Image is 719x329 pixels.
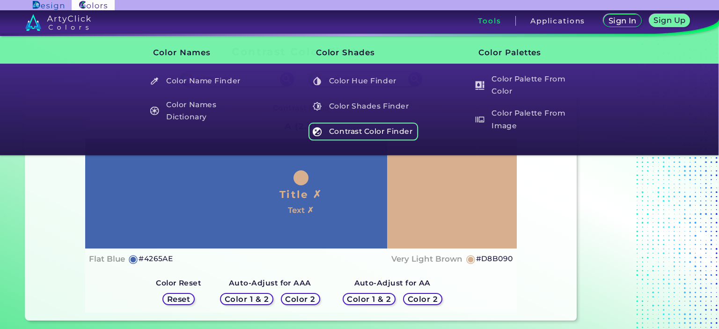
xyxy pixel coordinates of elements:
img: icon_color_names_dictionary_white.svg [150,106,159,115]
h5: Color Shades Finder [308,97,418,115]
img: logo_artyclick_colors_white.svg [25,14,91,31]
a: Color Hue Finder [308,72,419,90]
img: icon_color_shades_white.svg [313,102,322,111]
h4: Text ✗ [288,204,314,217]
h5: Reset [167,295,191,303]
h5: Sign In [608,17,637,25]
h5: ◉ [466,253,476,264]
h5: Color Palette From Image [471,106,581,133]
a: Sign In [603,14,642,27]
img: icon_color_hue_white.svg [313,77,322,86]
img: icon_color_name_finder_white.svg [150,77,159,86]
a: Color Shades Finder [308,97,419,115]
h3: Color Shades [300,41,419,65]
a: Color Name Finder [145,72,256,90]
img: icon_color_contrast_white.svg [313,127,322,136]
h4: Flat Blue [89,252,125,266]
h5: Color Names Dictionary [146,97,256,124]
a: Color Palette From Image [470,106,581,133]
strong: Auto-Adjust for AAA [229,278,311,287]
h5: Color 2 [285,295,315,303]
h5: #4265AE [139,253,173,265]
h5: Color Palette From Color [471,72,581,99]
h1: Title ✗ [279,187,323,201]
img: icon_palette_from_image_white.svg [476,115,484,124]
h5: Sign Up [653,16,686,24]
h3: Color Names [137,41,257,65]
h5: Contrast Color Finder [308,123,418,140]
h5: Color 1 & 2 [225,295,269,303]
h5: #D8B090 [476,253,513,265]
a: Color Palette From Color [470,72,581,99]
strong: Color Reset [156,278,201,287]
h5: Color 2 [408,295,438,303]
h3: Tools [478,17,501,24]
h3: Color Palettes [462,41,582,65]
h3: Applications [530,17,585,24]
h5: Color Hue Finder [308,72,418,90]
h5: ◉ [128,253,139,264]
strong: Auto-Adjust for AA [354,278,431,287]
img: icon_col_pal_col_white.svg [476,81,484,90]
a: Color Names Dictionary [145,97,256,124]
img: ArtyClick Design logo [33,1,64,10]
a: Contrast Color Finder [308,123,419,140]
h4: Very Light Brown [391,252,462,266]
h5: Color 1 & 2 [347,295,391,303]
h5: Color Name Finder [146,72,256,90]
a: Sign Up [649,14,690,27]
